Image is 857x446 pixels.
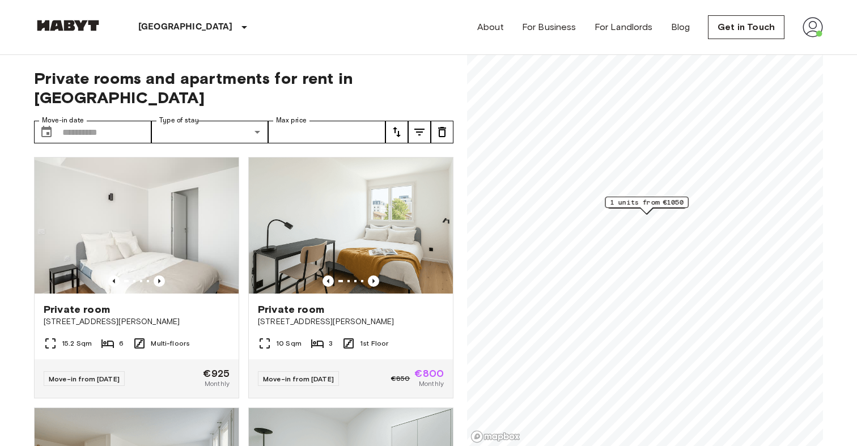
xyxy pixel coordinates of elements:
span: Multi-floors [151,338,190,349]
a: Blog [671,20,690,34]
label: Max price [276,116,307,125]
span: Private rooms and apartments for rent in [GEOGRAPHIC_DATA] [34,69,453,107]
button: tune [431,121,453,143]
span: 3 [329,338,333,349]
span: €800 [414,368,444,379]
img: Habyt [34,20,102,31]
a: Marketing picture of unit FR-18-003-003-04Previous imagePrevious imagePrivate room[STREET_ADDRESS... [34,157,239,398]
span: 6 [119,338,124,349]
button: Previous image [323,275,334,287]
a: Mapbox logo [470,430,520,443]
p: [GEOGRAPHIC_DATA] [138,20,233,34]
button: Previous image [108,275,120,287]
img: avatar [803,17,823,37]
span: Monthly [419,379,444,389]
a: For Landlords [595,20,653,34]
span: Move-in from [DATE] [263,375,334,383]
a: For Business [522,20,576,34]
span: €850 [391,373,410,384]
a: Marketing picture of unit FR-18-002-015-03HPrevious imagePrevious imagePrivate room[STREET_ADDRES... [248,157,453,398]
button: tune [408,121,431,143]
span: 1st Floor [360,338,388,349]
a: Get in Touch [708,15,784,39]
span: Monthly [205,379,230,389]
span: 10 Sqm [276,338,302,349]
span: [STREET_ADDRESS][PERSON_NAME] [44,316,230,328]
button: Previous image [368,275,379,287]
span: [STREET_ADDRESS][PERSON_NAME] [258,316,444,328]
label: Type of stay [159,116,199,125]
span: Move-in from [DATE] [49,375,120,383]
span: Private room [44,303,110,316]
span: 15.2 Sqm [62,338,92,349]
span: Private room [258,303,324,316]
label: Move-in date [42,116,84,125]
div: Map marker [605,197,689,214]
span: 1 units from €1050 [610,197,684,207]
button: Previous image [154,275,165,287]
a: About [477,20,504,34]
button: tune [385,121,408,143]
button: Choose date [35,121,58,143]
img: Marketing picture of unit FR-18-003-003-04 [35,158,239,294]
img: Marketing picture of unit FR-18-002-015-03H [249,158,453,294]
span: €925 [203,368,230,379]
